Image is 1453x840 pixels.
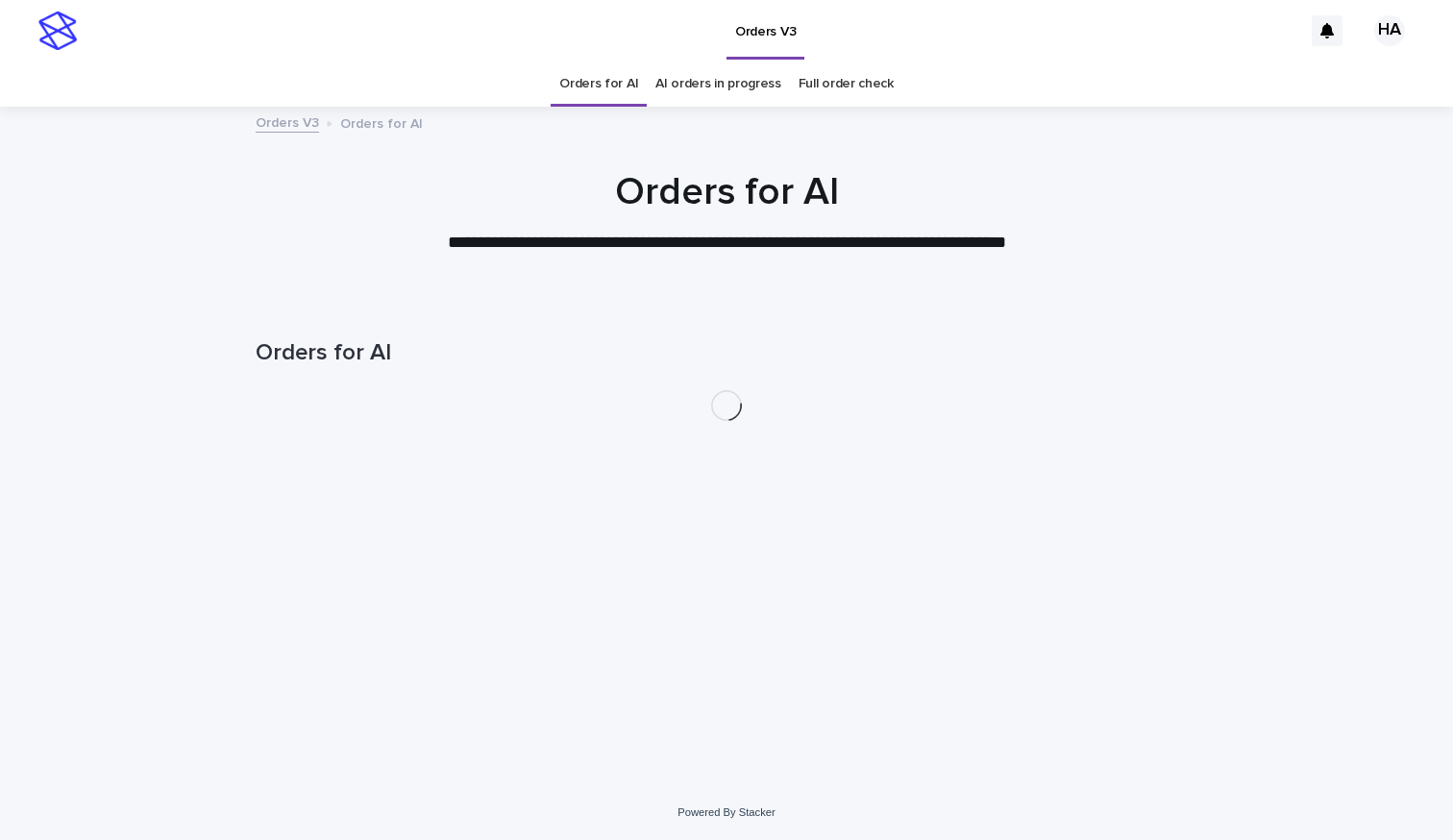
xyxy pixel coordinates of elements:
a: Powered By Stacker [677,806,775,818]
h1: Orders for AI [256,339,1197,367]
a: Orders V3 [256,111,319,133]
a: Full order check [799,62,894,107]
h1: Orders for AI [256,169,1197,215]
a: Orders for AI [559,62,638,107]
a: AI orders in progress [655,62,781,107]
img: stacker-logo-s-only.png [38,12,77,50]
div: HA [1374,15,1405,46]
p: Orders for AI [340,111,423,133]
